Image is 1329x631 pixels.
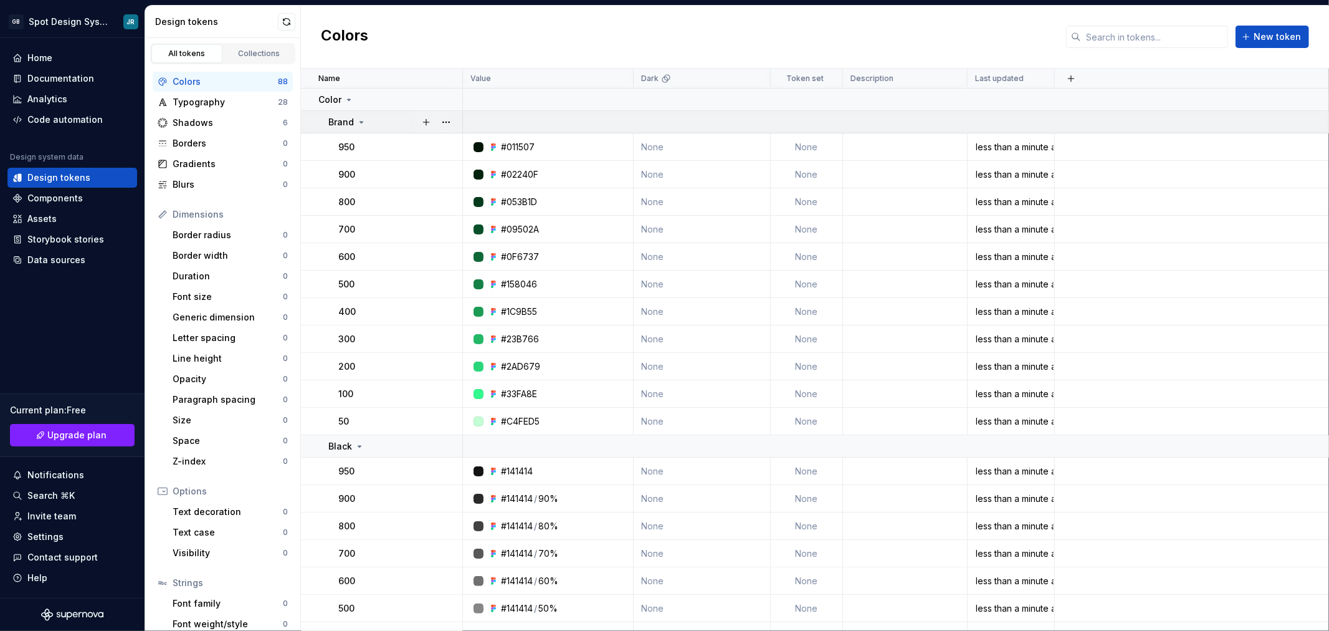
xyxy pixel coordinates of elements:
div: 0 [283,271,288,281]
input: Search in tokens... [1081,26,1228,48]
div: Font family [173,597,283,610]
td: None [634,513,771,540]
div: less than a minute ago [968,520,1054,532]
div: Design tokens [155,16,278,28]
div: Strings [173,577,288,589]
a: Storybook stories [7,229,137,249]
p: 500 [338,602,355,615]
p: 700 [338,547,355,560]
div: Analytics [27,93,67,105]
a: Size0 [168,410,293,430]
p: 300 [338,333,355,345]
div: Border radius [173,229,283,241]
td: None [771,243,843,271]
div: / [534,602,537,615]
td: None [634,161,771,188]
button: New token [1236,26,1309,48]
p: 800 [338,520,355,532]
button: GBSpot Design SystemJR [2,8,142,35]
div: less than a minute ago [968,278,1054,291]
div: Duration [173,270,283,282]
div: less than a minute ago [968,141,1054,153]
td: None [771,458,843,485]
a: Opacity0 [168,369,293,389]
div: All tokens [156,49,218,59]
a: Duration0 [168,266,293,286]
p: Dark [641,74,659,84]
div: Colors [173,75,278,88]
svg: Supernova Logo [41,609,103,621]
td: None [634,243,771,271]
td: None [771,188,843,216]
button: Notifications [7,465,137,485]
div: GB [9,14,24,29]
a: Border width0 [168,246,293,266]
div: less than a minute ago [968,415,1054,428]
a: Line height0 [168,349,293,368]
a: Space0 [168,431,293,451]
a: Typography28 [153,92,293,112]
div: Generic dimension [173,311,283,324]
div: Documentation [27,72,94,85]
div: 0 [283,415,288,425]
div: 0 [283,159,288,169]
p: Value [470,74,491,84]
div: #141414 [501,602,533,615]
div: Notifications [27,469,84,481]
td: None [771,540,843,567]
div: 0 [283,180,288,190]
div: 0 [283,138,288,148]
div: JR [127,17,135,27]
a: Invite team [7,506,137,526]
div: less than a minute ago [968,251,1054,263]
div: #23B766 [501,333,539,345]
a: Borders0 [153,133,293,153]
td: None [771,271,843,298]
div: Dimensions [173,208,288,221]
div: 70% [538,547,558,560]
p: 50 [338,415,349,428]
td: None [634,325,771,353]
td: None [634,188,771,216]
p: 900 [338,493,355,505]
a: Colors88 [153,72,293,92]
div: Storybook stories [27,233,104,246]
button: Contact support [7,547,137,567]
a: Design tokens [7,168,137,188]
div: less than a minute ago [968,602,1054,615]
div: Shadows [173,117,283,129]
div: #0F6737 [501,251,539,263]
a: Z-index0 [168,451,293,471]
div: #02240F [501,168,538,181]
div: Home [27,52,52,64]
div: 0 [283,527,288,537]
p: Brand [328,116,354,128]
td: None [771,133,843,161]
div: #33FA8E [501,388,537,400]
div: Assets [27,213,57,225]
a: Data sources [7,250,137,270]
div: Letter spacing [173,332,283,344]
div: less than a minute ago [968,547,1054,560]
div: less than a minute ago [968,223,1054,236]
td: None [771,513,843,540]
p: Description [850,74,893,84]
div: 6 [283,118,288,128]
div: 0 [283,292,288,302]
div: Borders [173,137,283,150]
td: None [771,380,843,408]
p: 900 [338,168,355,181]
div: 0 [283,312,288,322]
div: Help [27,572,47,584]
a: Code automation [7,110,137,130]
div: less than a minute ago [968,360,1054,373]
a: Shadows6 [153,113,293,133]
button: Help [7,568,137,588]
td: None [634,567,771,595]
div: 0 [283,436,288,446]
div: Design tokens [27,171,90,184]
div: #141414 [501,547,533,560]
p: 950 [338,465,355,478]
a: Assets [7,209,137,229]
